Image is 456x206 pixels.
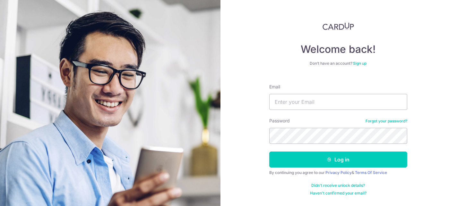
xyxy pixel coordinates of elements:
a: Forgot your password? [366,119,407,124]
label: Password [269,118,290,124]
div: Don’t have an account? [269,61,407,66]
a: Terms Of Service [355,170,387,175]
button: Log in [269,152,407,168]
input: Enter your Email [269,94,407,110]
label: Email [269,84,280,90]
img: CardUp Logo [323,22,354,30]
a: Haven't confirmed your email? [310,191,366,196]
div: By continuing you agree to our & [269,170,407,175]
h4: Welcome back! [269,43,407,56]
a: Privacy Policy [325,170,352,175]
a: Sign up [353,61,366,66]
a: Didn't receive unlock details? [311,183,365,188]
